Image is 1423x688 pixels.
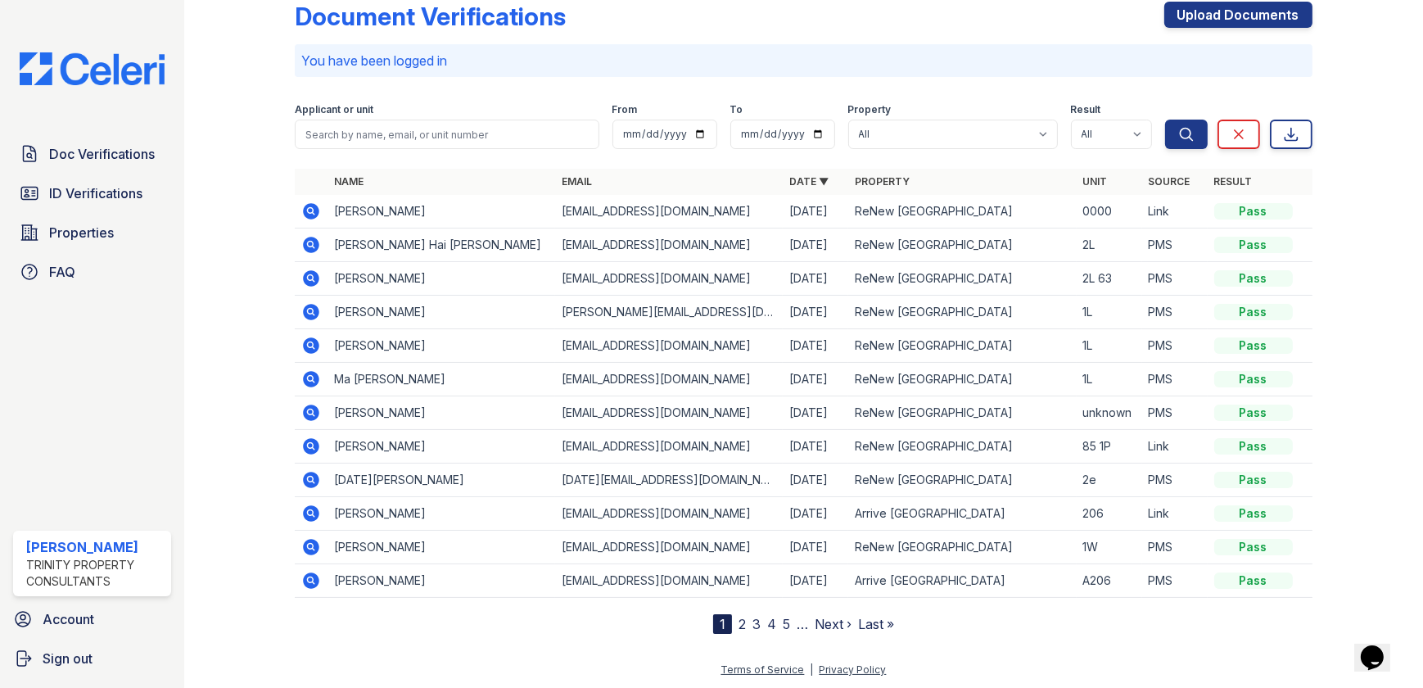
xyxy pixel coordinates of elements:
[555,195,783,229] td: [EMAIL_ADDRESS][DOMAIN_NAME]
[555,229,783,262] td: [EMAIL_ADDRESS][DOMAIN_NAME]
[328,229,555,262] td: [PERSON_NAME] Hai [PERSON_NAME]
[13,138,171,170] a: Doc Verifications
[1077,430,1142,464] td: 85 1P
[7,642,178,675] a: Sign out
[328,497,555,531] td: [PERSON_NAME]
[848,262,1076,296] td: ReNew [GEOGRAPHIC_DATA]
[848,229,1076,262] td: ReNew [GEOGRAPHIC_DATA]
[328,296,555,329] td: [PERSON_NAME]
[7,603,178,636] a: Account
[848,564,1076,598] td: Arrive [GEOGRAPHIC_DATA]
[1214,438,1293,455] div: Pass
[1214,371,1293,387] div: Pass
[26,537,165,557] div: [PERSON_NAME]
[848,464,1076,497] td: ReNew [GEOGRAPHIC_DATA]
[1077,531,1142,564] td: 1W
[1077,262,1142,296] td: 2L 63
[555,531,783,564] td: [EMAIL_ADDRESS][DOMAIN_NAME]
[328,195,555,229] td: [PERSON_NAME]
[328,396,555,430] td: [PERSON_NAME]
[783,396,848,430] td: [DATE]
[334,175,364,188] a: Name
[789,175,829,188] a: Date ▼
[1142,329,1208,363] td: PMS
[1142,497,1208,531] td: Link
[848,531,1076,564] td: ReNew [GEOGRAPHIC_DATA]
[713,614,732,634] div: 1
[1077,497,1142,531] td: 206
[555,396,783,430] td: [EMAIL_ADDRESS][DOMAIN_NAME]
[848,103,892,116] label: Property
[1214,175,1253,188] a: Result
[555,464,783,497] td: [DATE][EMAIL_ADDRESS][DOMAIN_NAME]
[1142,531,1208,564] td: PMS
[1214,203,1293,220] div: Pass
[295,2,566,31] div: Document Verifications
[1071,103,1101,116] label: Result
[612,103,638,116] label: From
[1142,195,1208,229] td: Link
[49,144,155,164] span: Doc Verifications
[848,430,1076,464] td: ReNew [GEOGRAPHIC_DATA]
[1142,564,1208,598] td: PMS
[43,649,93,668] span: Sign out
[49,183,142,203] span: ID Verifications
[1214,405,1293,421] div: Pass
[783,363,848,396] td: [DATE]
[848,497,1076,531] td: Arrive [GEOGRAPHIC_DATA]
[848,396,1076,430] td: ReNew [GEOGRAPHIC_DATA]
[1077,564,1142,598] td: A206
[815,616,852,632] a: Next ›
[1077,329,1142,363] td: 1L
[1142,296,1208,329] td: PMS
[783,195,848,229] td: [DATE]
[328,464,555,497] td: [DATE][PERSON_NAME]
[7,52,178,85] img: CE_Logo_Blue-a8612792a0a2168367f1c8372b55b34899dd931a85d93a1a3d3e32e68fde9ad4.png
[328,363,555,396] td: Ma [PERSON_NAME]
[1164,2,1312,28] a: Upload Documents
[1142,229,1208,262] td: PMS
[562,175,592,188] a: Email
[1214,304,1293,320] div: Pass
[1214,573,1293,589] div: Pass
[1142,396,1208,430] td: PMS
[555,497,783,531] td: [EMAIL_ADDRESS][DOMAIN_NAME]
[783,464,848,497] td: [DATE]
[13,216,171,249] a: Properties
[1354,622,1407,672] iframe: chat widget
[295,120,599,149] input: Search by name, email, or unit number
[848,195,1076,229] td: ReNew [GEOGRAPHIC_DATA]
[1214,472,1293,488] div: Pass
[855,175,910,188] a: Property
[1083,175,1108,188] a: Unit
[301,51,1305,70] p: You have been logged in
[848,296,1076,329] td: ReNew [GEOGRAPHIC_DATA]
[1214,539,1293,555] div: Pass
[783,296,848,329] td: [DATE]
[555,564,783,598] td: [EMAIL_ADDRESS][DOMAIN_NAME]
[328,564,555,598] td: [PERSON_NAME]
[1077,229,1142,262] td: 2L
[1214,337,1293,354] div: Pass
[43,609,94,629] span: Account
[49,262,75,282] span: FAQ
[783,564,848,598] td: [DATE]
[848,329,1076,363] td: ReNew [GEOGRAPHIC_DATA]
[810,663,813,676] div: |
[721,663,804,676] a: Terms of Service
[328,262,555,296] td: [PERSON_NAME]
[555,296,783,329] td: [PERSON_NAME][EMAIL_ADDRESS][DOMAIN_NAME]
[13,177,171,210] a: ID Verifications
[783,229,848,262] td: [DATE]
[848,363,1076,396] td: ReNew [GEOGRAPHIC_DATA]
[1077,363,1142,396] td: 1L
[797,614,808,634] span: …
[1142,464,1208,497] td: PMS
[1214,237,1293,253] div: Pass
[295,103,373,116] label: Applicant or unit
[1077,464,1142,497] td: 2e
[767,616,776,632] a: 4
[328,531,555,564] td: [PERSON_NAME]
[783,262,848,296] td: [DATE]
